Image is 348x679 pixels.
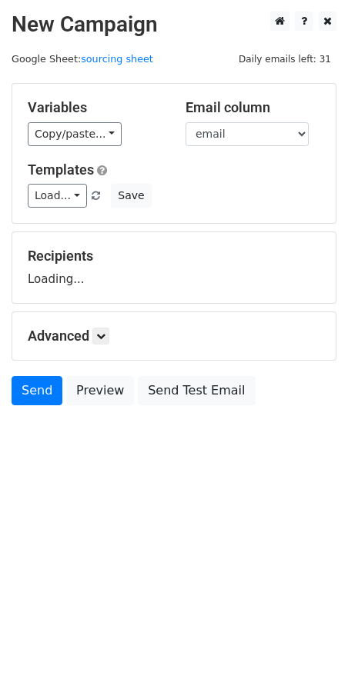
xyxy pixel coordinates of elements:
div: Loading... [28,248,320,288]
a: sourcing sheet [81,53,153,65]
h5: Email column [186,99,320,116]
a: Templates [28,161,94,178]
a: Send [12,376,62,405]
a: Send Test Email [138,376,255,405]
h5: Advanced [28,328,320,344]
a: Preview [66,376,134,405]
a: Daily emails left: 31 [233,53,336,65]
button: Save [111,184,151,208]
a: Load... [28,184,87,208]
h5: Variables [28,99,162,116]
h2: New Campaign [12,12,336,38]
small: Google Sheet: [12,53,153,65]
a: Copy/paste... [28,122,122,146]
span: Daily emails left: 31 [233,51,336,68]
h5: Recipients [28,248,320,265]
iframe: Chat Widget [271,605,348,679]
